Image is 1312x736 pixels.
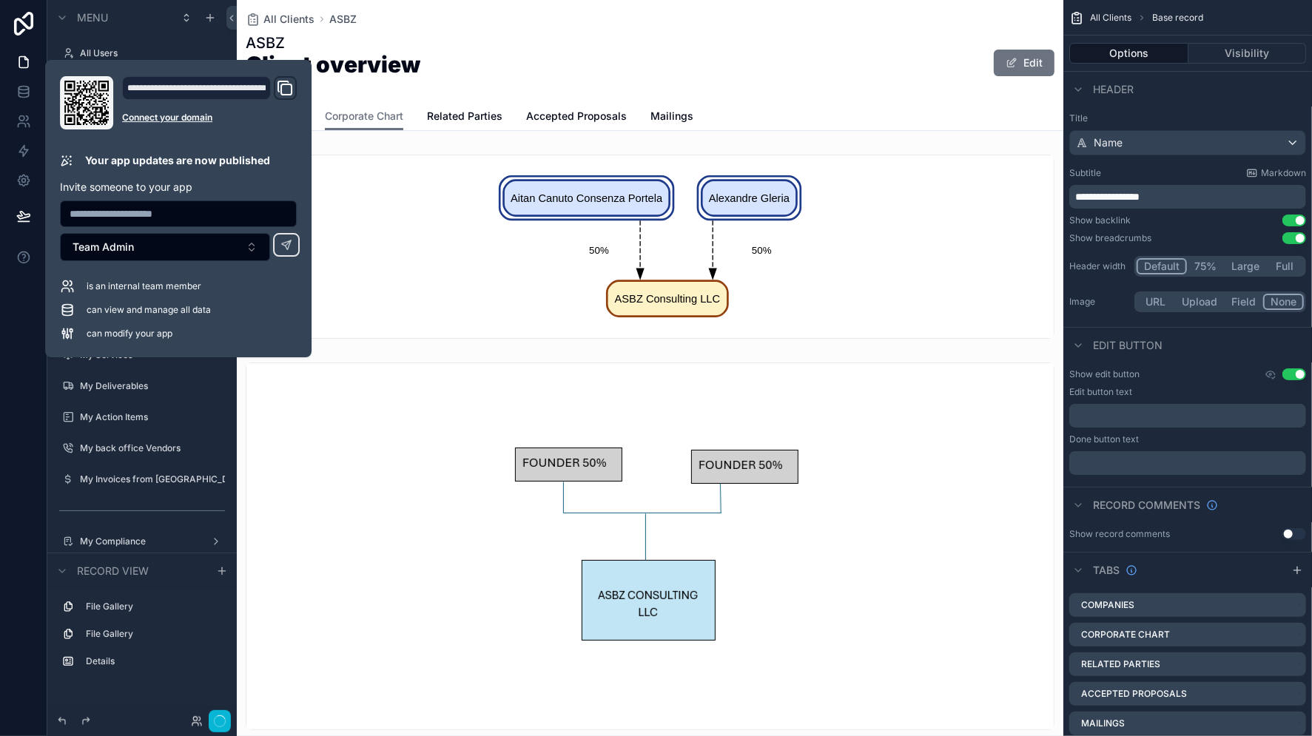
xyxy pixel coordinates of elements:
div: Domain and Custom Link [122,76,297,129]
label: All Users [80,47,225,59]
label: Corporate Chart [1081,629,1170,641]
div: scrollable content [1069,185,1306,209]
a: Connect your domain [122,112,297,124]
span: Record comments [1093,498,1200,513]
label: My Deliverables [80,380,225,392]
span: Mailings [650,109,693,124]
a: ASBZ [329,12,357,27]
span: All Clients [1090,12,1131,24]
label: My Compliance [80,536,204,547]
a: All Clients [246,12,314,27]
p: Your app updates are now published [85,153,270,168]
label: Details [86,655,222,667]
span: can modify your app [87,328,172,340]
button: Default [1137,258,1187,274]
span: Header [1093,82,1134,97]
button: Visibility [1188,43,1307,64]
div: scrollable content [1069,404,1306,428]
span: Base record [1152,12,1203,24]
button: Edit [994,50,1054,76]
span: Tabs [1093,563,1120,578]
div: scrollable content [47,588,237,688]
span: Corporate Chart [325,109,403,124]
label: File Gallery [86,601,222,612]
label: Title [1069,112,1306,124]
label: Related Parties [1081,658,1160,670]
button: Field [1225,294,1264,310]
label: My back office Vendors [80,442,225,454]
button: 75% [1187,258,1225,274]
button: Options [1069,43,1188,64]
span: Accepted Proposals [526,109,627,124]
span: Edit button [1093,338,1163,353]
button: Name [1069,130,1306,155]
button: Large [1225,258,1266,274]
span: is an internal team member [87,280,201,292]
div: Show record comments [1069,528,1170,540]
label: Image [1069,296,1128,308]
span: Record view [77,564,149,578]
span: Team Admin [73,240,134,254]
label: Show edit button [1069,368,1140,380]
span: Name [1094,135,1123,150]
a: Markdown [1246,167,1306,179]
span: Menu [77,10,108,25]
label: File Gallery [86,628,222,640]
button: None [1263,294,1304,310]
label: Companies [1081,599,1134,611]
label: My Invoices from [GEOGRAPHIC_DATA] [80,473,225,485]
button: Full [1266,258,1304,274]
label: Done button text [1069,433,1139,445]
p: Invite someone to your app [60,180,297,195]
a: Corporate Chart [325,103,403,131]
div: Show backlink [1069,215,1131,226]
h1: Client overview [246,53,420,75]
a: Mailings [650,103,693,132]
span: can view and manage all data [87,304,211,316]
h1: ASBZ [246,33,420,53]
label: Subtitle [1069,167,1101,179]
span: All Clients [263,12,314,27]
a: Accepted Proposals [526,103,627,132]
div: scrollable content [1069,451,1306,475]
button: URL [1137,294,1176,310]
button: Select Button [60,233,270,261]
div: Show breadcrumbs [1069,232,1151,244]
span: Related Parties [427,109,502,124]
label: Header width [1069,260,1128,272]
label: My Action Items [80,411,225,423]
span: Markdown [1261,167,1306,179]
button: Upload [1176,294,1225,310]
label: Edit button text [1069,386,1132,398]
a: Related Parties [427,103,502,132]
label: Accepted Proposals [1081,688,1187,700]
